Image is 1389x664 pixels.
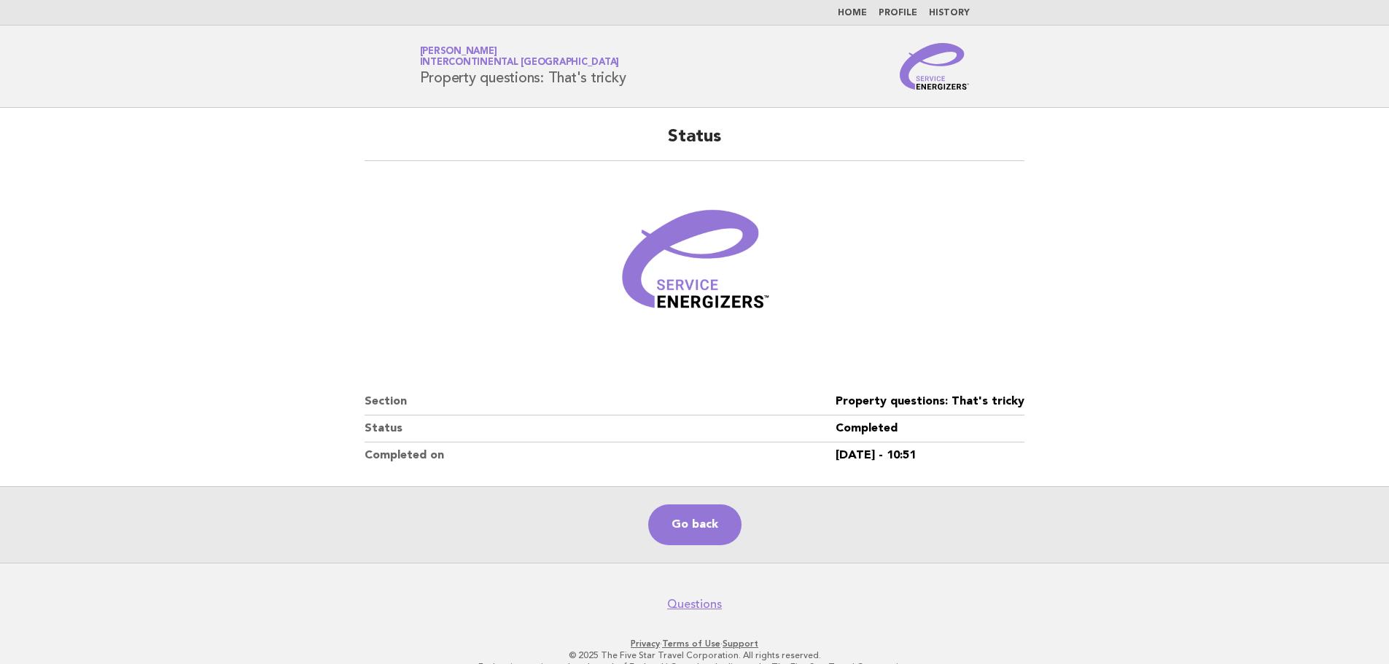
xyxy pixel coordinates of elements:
p: · · [249,638,1141,649]
dd: Completed [836,415,1024,442]
span: InterContinental [GEOGRAPHIC_DATA] [420,58,620,68]
dt: Completed on [365,442,836,469]
a: [PERSON_NAME]InterContinental [GEOGRAPHIC_DATA] [420,47,620,67]
a: Go back [648,504,742,545]
img: Verified [607,179,782,354]
dt: Section [365,388,836,415]
dt: Status [365,415,836,442]
h1: Property questions: That's tricky [420,47,626,85]
a: Profile [879,9,917,17]
a: Questions [667,597,722,612]
dd: [DATE] - 10:51 [836,442,1024,469]
a: History [929,9,970,17]
img: Service Energizers [900,43,970,90]
a: Terms of Use [662,638,720,649]
a: Support [723,638,758,649]
h2: Status [365,125,1024,161]
p: © 2025 The Five Star Travel Corporation. All rights reserved. [249,649,1141,661]
a: Privacy [631,638,660,649]
dd: Property questions: That's tricky [836,388,1024,415]
a: Home [838,9,867,17]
